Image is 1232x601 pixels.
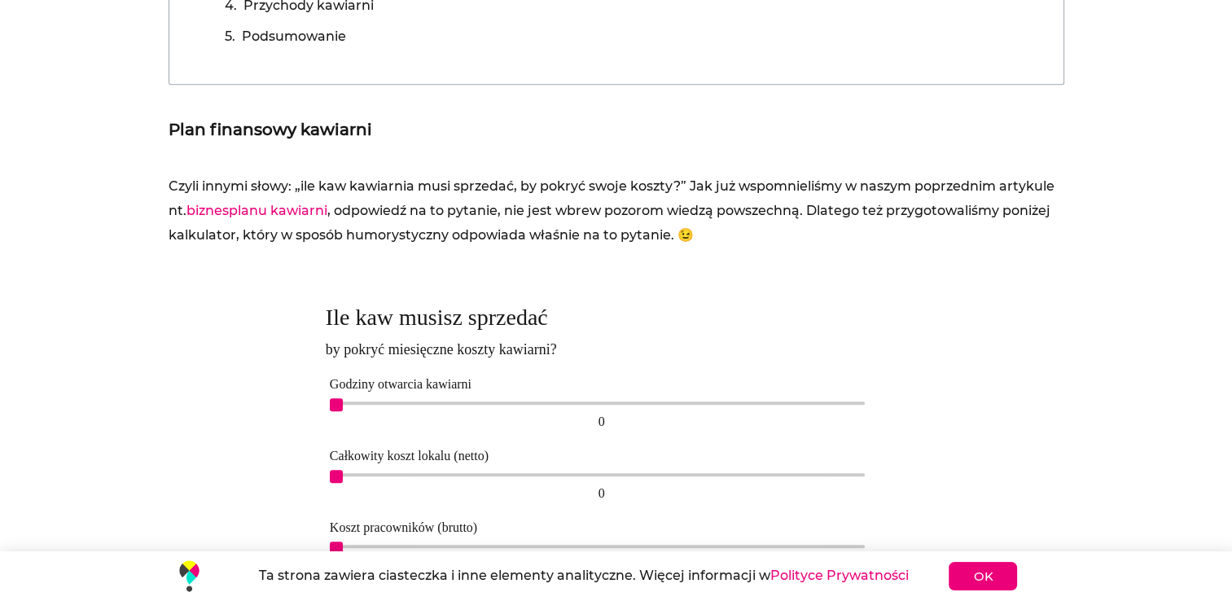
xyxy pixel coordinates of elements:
a: Polityce Prywatności [770,568,909,583]
p: Czyli innymi słowy: „ile kaw kawiarnia musi sprzedać, by pokryć swoje koszty?” Jak już wspomnieli... [169,174,1064,247]
span: by pokryć miesięczne koszty kawiarni? [326,336,878,363]
label: Całkowity koszt lokalu (netto) [330,449,489,463]
a: Podsumowanie [242,24,346,49]
h2: Plan finansowy kawiarni [169,119,1064,140]
a: OK [949,562,1017,590]
h2: Ile kaw musisz sprzedać [326,303,878,332]
img: własna kawiarnia [173,559,206,593]
h2: Ta strona zawiera ciasteczka i inne elementy analityczne. Więcej informacji w [235,568,933,585]
label: Koszt pracowników (brutto) [330,520,477,534]
span: OK [973,570,993,582]
label: Godziny otwarcia kawiarni [330,377,471,391]
div: 0 [338,480,866,507]
div: 0 [338,409,866,435]
a: biznesplanu kawiarni [186,203,327,218]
